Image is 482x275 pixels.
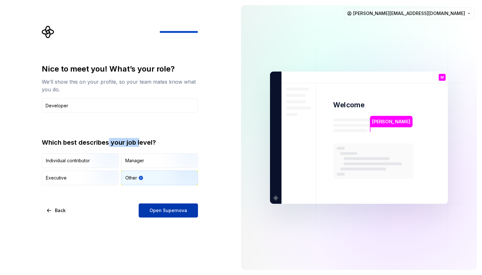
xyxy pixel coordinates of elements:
svg: Supernova Logo [42,26,55,38]
div: Manager [125,157,144,164]
div: Individual contributor [46,157,90,164]
input: Job title [42,98,198,112]
p: M [441,75,444,79]
div: Executive [46,175,67,181]
button: Open Supernova [139,203,198,218]
span: [PERSON_NAME][EMAIL_ADDRESS][DOMAIN_NAME] [353,10,465,17]
button: [PERSON_NAME][EMAIL_ADDRESS][DOMAIN_NAME] [344,8,474,19]
button: Back [42,203,71,218]
div: We’ll show this on your profile, so your team mates know what you do. [42,78,198,93]
div: Nice to meet you! What’s your role? [42,64,198,74]
span: Back [55,207,66,214]
div: Which best describes your job level? [42,138,198,147]
span: Open Supernova [150,207,187,214]
p: Welcome [333,100,364,110]
div: Other [125,175,137,181]
p: [PERSON_NAME] [372,118,410,125]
